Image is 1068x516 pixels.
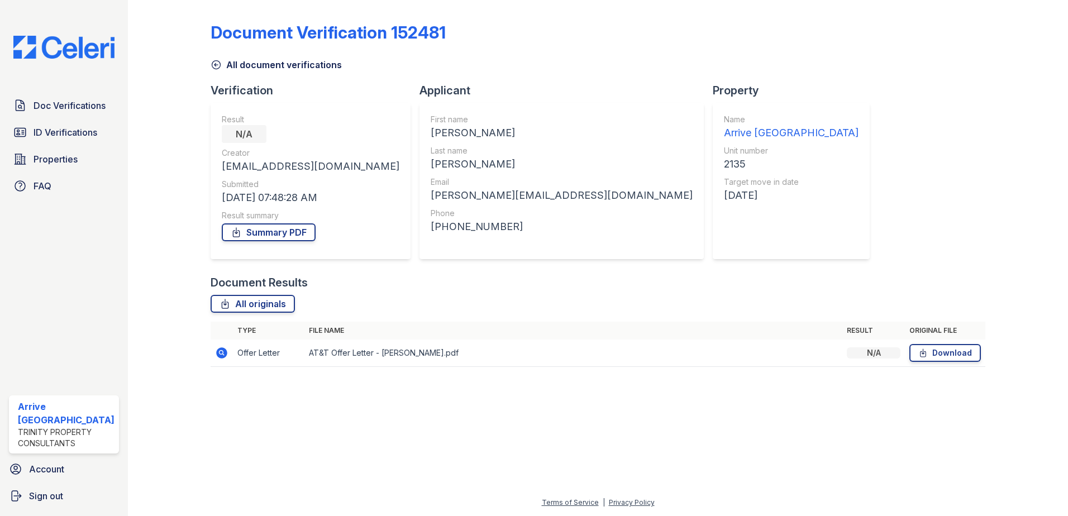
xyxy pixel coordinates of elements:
span: ID Verifications [34,126,97,139]
div: Submitted [222,179,399,190]
a: Terms of Service [542,498,599,507]
div: Last name [431,145,693,156]
div: [DATE] 07:48:28 AM [222,190,399,206]
div: Arrive [GEOGRAPHIC_DATA] [724,125,859,141]
div: | [603,498,605,507]
th: Type [233,322,304,340]
a: Sign out [4,485,123,507]
div: Arrive [GEOGRAPHIC_DATA] [18,400,115,427]
div: 2135 [724,156,859,172]
div: Document Results [211,275,308,290]
a: Download [909,344,981,362]
img: CE_Logo_Blue-a8612792a0a2168367f1c8372b55b34899dd931a85d93a1a3d3e32e68fde9ad4.png [4,36,123,59]
td: Offer Letter [233,340,304,367]
div: Result [222,114,399,125]
div: [PERSON_NAME] [431,125,693,141]
th: Original file [905,322,985,340]
div: N/A [222,125,266,143]
div: Applicant [419,83,713,98]
span: Account [29,462,64,476]
a: FAQ [9,175,119,197]
div: Property [713,83,879,98]
div: Target move in date [724,176,859,188]
div: N/A [847,347,900,359]
a: Doc Verifications [9,94,119,117]
div: Creator [222,147,399,159]
div: [PERSON_NAME][EMAIL_ADDRESS][DOMAIN_NAME] [431,188,693,203]
a: Name Arrive [GEOGRAPHIC_DATA] [724,114,859,141]
span: Doc Verifications [34,99,106,112]
span: FAQ [34,179,51,193]
div: Phone [431,208,693,219]
a: Account [4,458,123,480]
a: All originals [211,295,295,313]
div: [DATE] [724,188,859,203]
div: [EMAIL_ADDRESS][DOMAIN_NAME] [222,159,399,174]
span: Sign out [29,489,63,503]
div: Name [724,114,859,125]
a: Summary PDF [222,223,316,241]
div: Unit number [724,145,859,156]
div: Result summary [222,210,399,221]
th: File name [304,322,843,340]
a: Properties [9,148,119,170]
a: ID Verifications [9,121,119,144]
div: [PHONE_NUMBER] [431,219,693,235]
a: Privacy Policy [609,498,655,507]
div: Trinity Property Consultants [18,427,115,449]
div: [PERSON_NAME] [431,156,693,172]
td: AT&T Offer Letter - [PERSON_NAME].pdf [304,340,843,367]
span: Properties [34,152,78,166]
div: First name [431,114,693,125]
div: Document Verification 152481 [211,22,446,42]
div: Email [431,176,693,188]
th: Result [842,322,905,340]
a: All document verifications [211,58,342,71]
div: Verification [211,83,419,98]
